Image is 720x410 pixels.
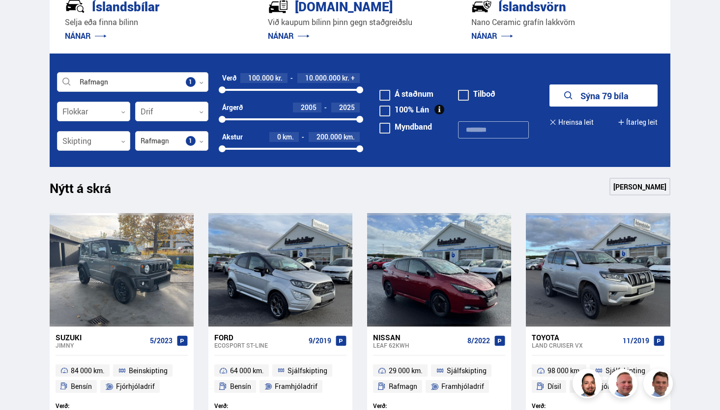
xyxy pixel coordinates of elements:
[65,17,249,28] p: Selja eða finna bílinn
[379,123,432,131] label: Myndband
[275,381,317,392] span: Framhjóladrif
[373,342,463,349] div: Leaf 62KWH
[379,106,429,113] label: 100% Lán
[268,30,310,41] a: NÁNAR
[222,104,243,111] div: Árgerð
[8,4,37,33] button: Opna LiveChat spjallviðmót
[342,74,349,82] span: kr.
[471,17,655,28] p: Nano Ceramic grafín lakkvörn
[605,365,645,377] span: Sjálfskipting
[317,132,342,141] span: 200.000
[56,402,122,410] div: Verð:
[389,381,417,392] span: Rafmagn
[305,73,341,82] span: 10.000.000
[116,381,155,392] span: Fjórhjóladrif
[214,402,281,410] div: Verð:
[275,74,283,82] span: kr.
[56,342,146,349] div: Jimny
[373,402,439,410] div: Verð:
[441,381,484,392] span: Framhjóladrif
[574,370,604,400] img: nhp88E3Fdnt1Opn2.png
[150,337,173,345] span: 5/2023
[532,342,618,349] div: Land Cruiser VX
[65,30,107,41] a: NÁNAR
[301,103,317,112] span: 2005
[129,365,168,377] span: Beinskipting
[645,370,674,400] img: FbJEzSuNWCJXmdc-.webp
[230,365,264,377] span: 64 000 km.
[344,133,355,141] span: km.
[50,181,128,201] h1: Nýtt á skrá
[214,333,305,342] div: Ford
[618,111,658,133] button: Ítarleg leit
[389,365,423,377] span: 29 000 km.
[532,333,618,342] div: Toyota
[283,133,294,141] span: km.
[309,337,331,345] span: 9/2019
[277,132,281,141] span: 0
[458,90,495,98] label: Tilboð
[339,103,355,112] span: 2025
[549,84,658,107] button: Sýna 79 bíla
[447,365,487,377] span: Sjálfskipting
[623,337,649,345] span: 11/2019
[268,17,452,28] p: Við kaupum bílinn þinn gegn staðgreiðslu
[379,90,433,98] label: Á staðnum
[71,381,92,392] span: Bensín
[609,370,639,400] img: siFngHWaQ9KaOqBr.png
[248,73,274,82] span: 100.000
[56,333,146,342] div: Suzuki
[71,365,105,377] span: 84 000 km.
[547,365,581,377] span: 98 000 km.
[373,333,463,342] div: Nissan
[467,337,490,345] span: 8/2022
[214,342,305,349] div: EcoSport ST-LINE
[222,74,236,82] div: Verð
[351,74,355,82] span: +
[230,381,251,392] span: Bensín
[288,365,327,377] span: Sjálfskipting
[471,30,513,41] a: NÁNAR
[609,178,670,195] a: [PERSON_NAME]
[549,111,593,133] button: Hreinsa leit
[547,381,561,392] span: Dísil
[222,133,243,141] div: Akstur
[532,402,598,410] div: Verð:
